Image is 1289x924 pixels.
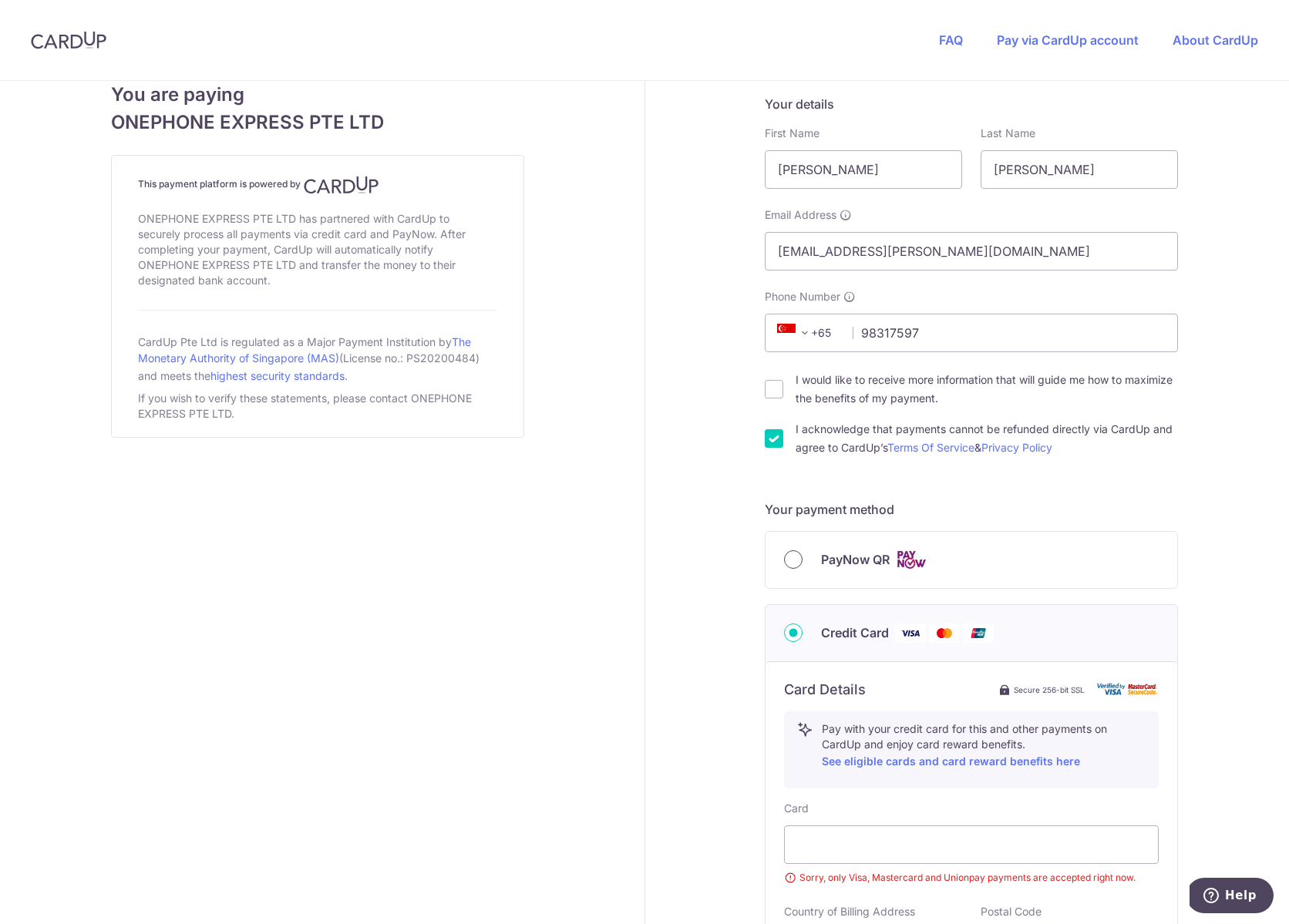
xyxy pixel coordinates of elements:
[1190,878,1274,916] iframe: Opens a widget where you can find more information
[981,126,1035,141] label: Last Name
[822,721,1146,771] p: Pay with your credit card for this and other payments on CardUp and enjoy card reward benefits.
[822,754,1080,768] a: See eligible cards and card reward benefits here
[210,369,345,382] a: highest security standards
[887,441,974,454] a: Terms Of Service
[777,324,814,342] span: +65
[796,420,1178,457] label: I acknowledge that payments cannot be refunded directly via CardUp and agree to CardUp’s &
[963,623,994,643] img: Union Pay
[929,623,960,643] img: Mastercard
[138,388,497,425] div: If you wish to verify these statements, please contact ONEPHONE EXPRESS PTE LTD.
[138,176,497,194] h4: This payment platform is powered by
[981,441,1052,454] a: Privacy Policy
[1097,683,1159,696] img: card secure
[939,32,963,48] a: FAQ
[784,904,915,919] label: Country of Billing Address
[765,232,1178,270] input: Email address
[138,329,497,388] div: CardUp Pte Ltd is regulated as a Major Payment Institution by (License no.: PS20200484) and meets...
[895,623,926,643] img: Visa
[797,835,1146,854] iframe: Secure card payment input frame
[821,623,889,642] span: Credit Card
[765,126,820,141] label: First Name
[765,207,836,223] span: Email Address
[138,208,497,291] div: ONEPHONE EXPRESS PTE LTD has partnered with CardUp to securely process all payments via credit ca...
[821,550,890,569] span: PayNow QR
[31,31,106,49] img: CardUp
[784,623,1159,643] div: Credit Card Visa Mastercard Union Pay
[997,32,1139,48] a: Pay via CardUp account
[304,176,379,194] img: CardUp
[784,870,1159,885] small: Sorry, only Visa, Mastercard and Unionpay payments are accepted right now.
[784,550,1159,570] div: PayNow QR Cards logo
[765,95,1178,113] h5: Your details
[981,904,1042,919] label: Postal Code
[1173,32,1258,48] a: About CardUp
[1014,684,1085,696] span: Secure 256-bit SSL
[772,324,842,342] span: +65
[981,150,1178,189] input: Last name
[765,150,962,189] input: First name
[784,801,809,816] label: Card
[896,550,927,570] img: Cards logo
[111,81,524,109] span: You are paying
[765,500,1178,519] h5: Your payment method
[784,680,866,699] h6: Card Details
[111,109,524,136] span: ONEPHONE EXPRESS PTE LTD
[796,371,1178,408] label: I would like to receive more information that will guide me how to maximize the benefits of my pa...
[765,289,840,304] span: Phone Number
